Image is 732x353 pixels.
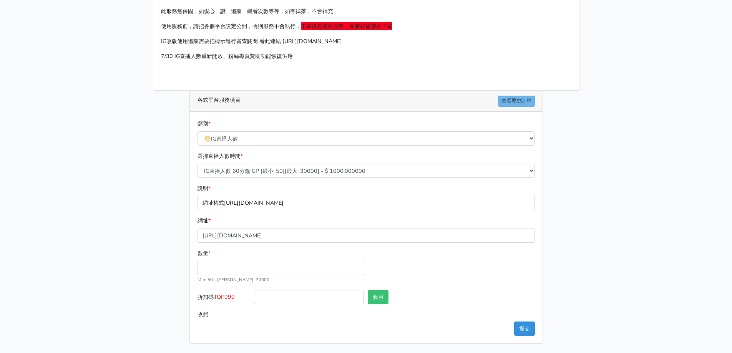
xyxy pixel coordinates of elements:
[198,229,535,243] input: 這邊填入網址
[196,307,252,322] label: 收費
[161,22,571,31] p: 使用服務前，請把各個平台設定公開，否則服務不會執行，
[198,119,211,128] label: 類別
[198,277,269,283] small: Min: 50 - [PERSON_NAME]: 30000
[198,196,535,210] p: 網址格式[URL][DOMAIN_NAME]
[196,290,252,307] label: 折扣碼
[514,322,535,336] button: 提交
[161,52,571,61] p: 7/30 IG直播人數重新開放、粉絲專頁贊助功能恢復供應
[498,96,535,107] a: 查看歷史訂單
[198,152,243,161] label: 選擇直播人數時間
[214,293,235,301] span: TOP999
[198,184,211,193] label: 說明
[198,249,211,258] label: 數量
[190,91,543,112] div: 各式平台服務項目
[301,22,392,30] span: 下單後無退款服務，如有疑慮請勿下單
[368,290,388,304] button: 套用
[161,37,571,46] p: IG改版使用追蹤需要把標示進行審查關閉 看此連結 [URL][DOMAIN_NAME]
[198,216,211,225] label: 網址
[161,7,571,16] p: 此服務無保固，如愛心、讚、追蹤、觀看次數等等，如有掉落，不會補充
